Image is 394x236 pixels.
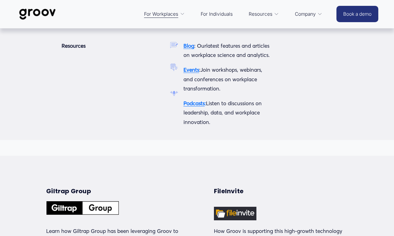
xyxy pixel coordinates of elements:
a: Podcasts [183,100,205,106]
span: For Workplaces [144,10,178,18]
strong: : [205,100,206,106]
strong: Resources [62,42,86,49]
a: folder dropdown [246,7,282,22]
span: Company [295,10,316,18]
img: Groov | Workplace Science Platform | Unlock Performance | Drive Results [16,4,59,24]
a: Events [183,66,199,73]
p: Join workshops, webinars, and conferences on workplace transformation. [183,65,271,94]
span: Resources [249,10,272,18]
a: folder dropdown [141,7,188,22]
p: latest features and articles on workplace science and analytics. [183,41,271,60]
a: folder dropdown [292,7,325,22]
a: Blog [183,42,194,49]
span: : Our [194,42,206,49]
span: : [199,66,200,73]
a: Book a demo [336,6,378,22]
a: For Individuals [198,7,236,22]
p: Listen to discussions on leadership, data, and workplace innovation. [183,99,271,127]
